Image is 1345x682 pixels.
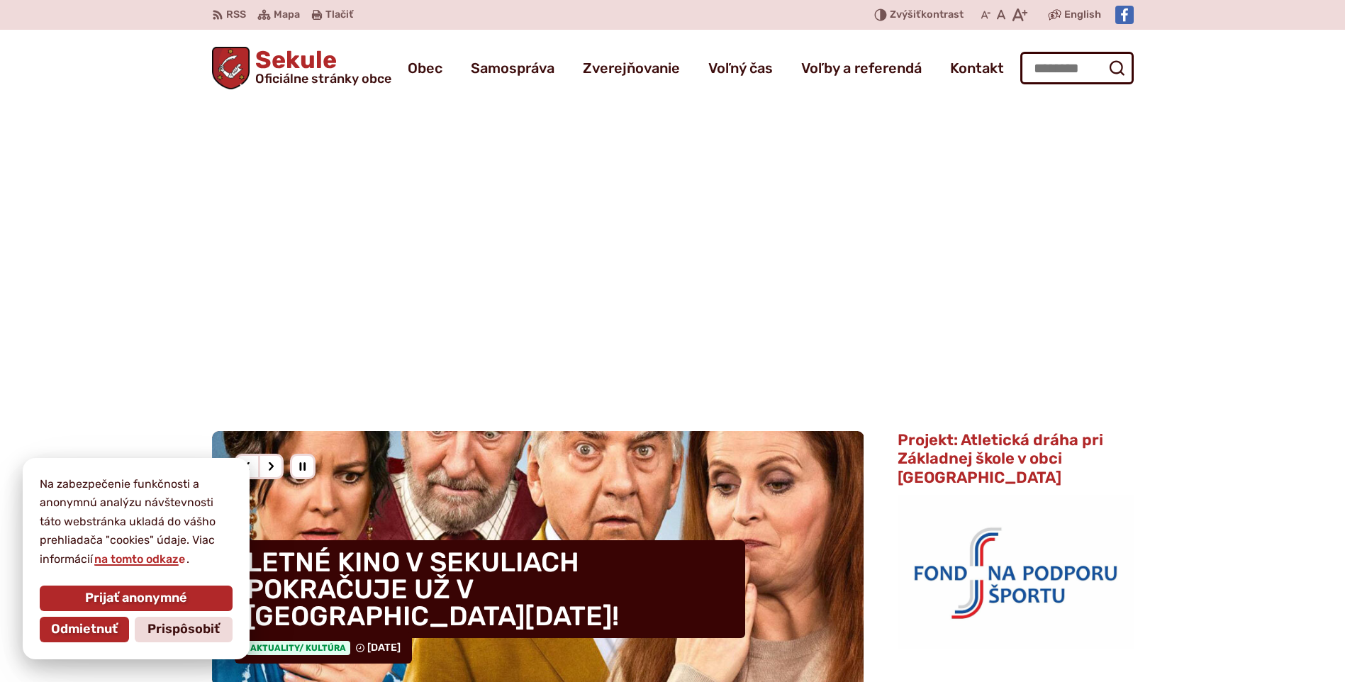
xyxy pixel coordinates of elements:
[135,617,233,642] button: Prispôsobiť
[325,9,353,21] span: Tlačiť
[212,47,392,89] a: Logo Sekule, prejsť na domovskú stránku.
[890,9,921,21] span: Zvýšiť
[51,622,118,637] span: Odmietnuť
[290,454,316,479] div: Pozastaviť pohyb slajdera
[40,617,129,642] button: Odmietnuť
[898,495,1133,648] img: logo_fnps.png
[147,622,220,637] span: Prispôsobiť
[274,6,300,23] span: Mapa
[212,47,250,89] img: Prejsť na domovskú stránku
[950,48,1004,88] a: Kontakt
[299,643,346,653] span: / Kultúra
[255,72,391,85] span: Oficiálne stránky obce
[898,430,1103,487] span: Projekt: Atletická dráha pri Základnej škole v obci [GEOGRAPHIC_DATA]
[583,48,680,88] a: Zverejňovanie
[408,48,442,88] a: Obec
[235,454,260,479] div: Predošlý slajd
[1115,6,1134,24] img: Prejsť na Facebook stránku
[1064,6,1101,23] span: English
[367,642,401,654] span: [DATE]
[258,454,284,479] div: Nasledujúci slajd
[708,48,773,88] a: Voľný čas
[471,48,554,88] a: Samospráva
[85,591,187,606] span: Prijať anonymné
[246,641,350,655] span: Aktuality
[1061,6,1104,23] a: English
[93,552,186,566] a: na tomto odkaze
[40,475,233,569] p: Na zabezpečenie funkčnosti a anonymnú analýzu návštevnosti táto webstránka ukladá do vášho prehli...
[890,9,964,21] span: kontrast
[235,540,745,638] h4: LETNÉ KINO V SEKULIACH POKRAČUJE UŽ V [GEOGRAPHIC_DATA][DATE]!
[226,6,246,23] span: RSS
[801,48,922,88] a: Voľby a referendá
[250,48,391,85] h1: Sekule
[40,586,233,611] button: Prijať anonymné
